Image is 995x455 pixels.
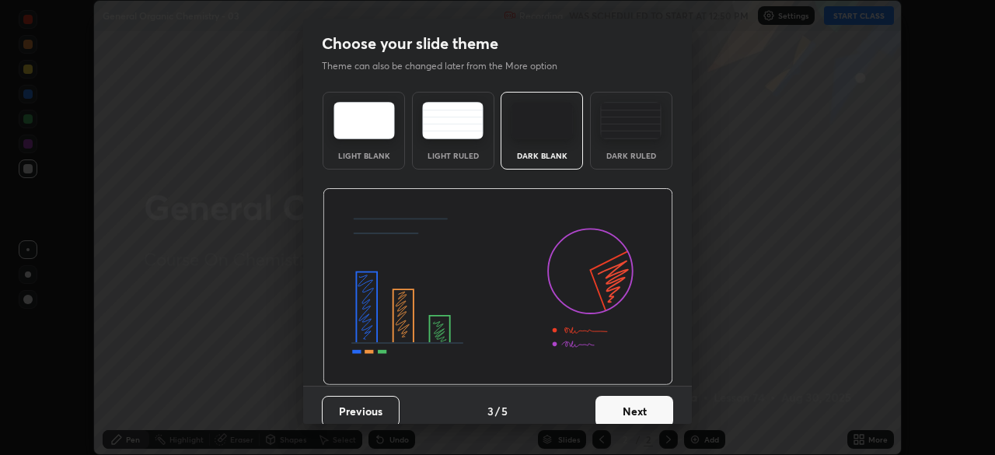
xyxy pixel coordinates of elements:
img: darkRuledTheme.de295e13.svg [600,102,662,139]
button: Next [595,396,673,427]
img: darkTheme.f0cc69e5.svg [511,102,573,139]
img: darkThemeBanner.d06ce4a2.svg [323,188,673,386]
h4: 5 [501,403,508,419]
h4: / [495,403,500,419]
div: Light Blank [333,152,395,159]
div: Dark Ruled [600,152,662,159]
p: Theme can also be changed later from the More option [322,59,574,73]
img: lightRuledTheme.5fabf969.svg [422,102,484,139]
button: Previous [322,396,400,427]
img: lightTheme.e5ed3b09.svg [333,102,395,139]
h2: Choose your slide theme [322,33,498,54]
div: Light Ruled [422,152,484,159]
h4: 3 [487,403,494,419]
div: Dark Blank [511,152,573,159]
